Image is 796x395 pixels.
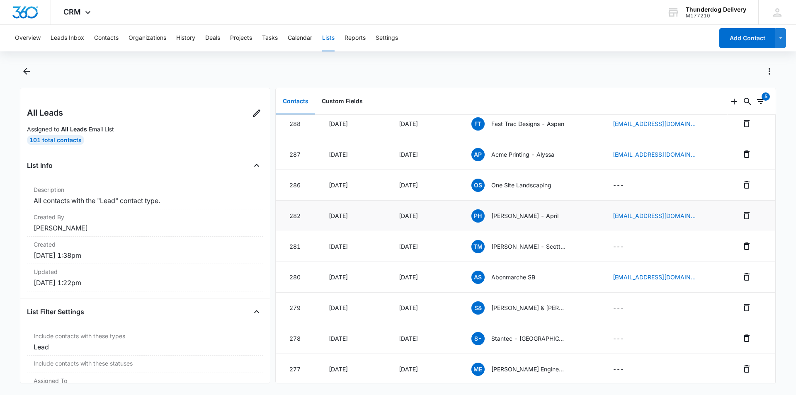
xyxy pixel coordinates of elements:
div: Include contacts with these statuses [27,356,263,373]
button: Remove [740,301,753,314]
div: [DATE] [329,181,379,189]
span: CRM [63,7,81,16]
button: Contacts [276,89,315,114]
button: Actions [763,65,776,78]
button: Projects [230,25,252,51]
button: Close [250,159,263,172]
button: Organizations [129,25,166,51]
span: S- [471,332,485,345]
button: Overview [15,25,41,51]
button: Remove [740,209,753,222]
dd: [PERSON_NAME] [34,223,257,233]
span: S& [471,301,485,315]
dd: All contacts with the "Lead" contact type. [34,196,257,206]
div: 101 Total Contacts [27,135,84,145]
button: Remove [740,178,753,191]
span: OS [471,179,485,192]
div: [DATE] [399,273,451,281]
div: DescriptionAll contacts with the "Lead" contact type. [27,182,263,209]
div: account name [686,6,746,13]
div: 288 [289,119,309,128]
div: [DATE] [399,365,451,373]
dd: [DATE] 1:22pm [34,278,257,288]
a: [EMAIL_ADDRESS][DOMAIN_NAME] [613,150,696,159]
p: Assigned to Email List [27,125,263,133]
div: 287 [289,150,309,159]
dt: Description [34,185,257,194]
div: 281 [289,242,309,251]
div: 277 [289,365,309,373]
h4: List Filter Settings [27,307,84,317]
td: --- [603,323,730,354]
td: --- [603,354,730,385]
div: Updated[DATE] 1:22pm [27,264,263,291]
button: Lists [322,25,335,51]
button: Contacts [94,25,119,51]
button: Tasks [262,25,278,51]
div: 278 [289,334,309,343]
td: --- [603,170,730,201]
h4: List Info [27,160,53,170]
a: [EMAIL_ADDRESS][DOMAIN_NAME] [613,273,696,281]
p: Acme Printing - Alyssa [491,150,554,159]
a: [EMAIL_ADDRESS][DOMAIN_NAME] [613,119,696,128]
button: Settings [376,25,398,51]
button: Remove [740,117,753,130]
div: [DATE] [399,150,451,159]
div: [DATE] [329,273,379,281]
div: 282 [289,211,309,220]
div: [DATE] [399,119,451,128]
div: [DATE] [399,211,451,220]
td: --- [603,293,730,323]
span: ME [471,363,485,376]
span: AP [471,148,485,161]
button: Remove [740,332,753,345]
div: 5 items [762,92,770,101]
dt: Include contacts with these types [34,332,257,340]
div: 279 [289,303,309,312]
dt: Assigned To [34,376,257,385]
div: [DATE] [329,150,379,159]
button: Remove [740,240,753,253]
p: [PERSON_NAME] - Scottsdale [491,242,566,251]
p: Stantec - [GEOGRAPHIC_DATA] [491,334,566,343]
span: AS [471,271,485,284]
button: Remove [740,270,753,284]
p: [PERSON_NAME] - April [491,211,558,220]
dd: [DATE] 1:38pm [34,250,257,260]
p: [PERSON_NAME] Engineering SB [491,365,566,373]
div: [DATE] [329,303,379,312]
div: [DATE] [399,242,451,251]
button: Add [728,95,741,108]
div: [DATE] [399,334,451,343]
dt: Created [34,240,257,249]
td: --- [603,231,730,262]
button: Calendar [288,25,312,51]
p: [PERSON_NAME] & [PERSON_NAME] Architects SB [491,303,566,312]
div: 286 [289,181,309,189]
button: Back [20,65,33,78]
p: Fast Trac Designs - Aspen [491,119,564,128]
span: FT [471,117,485,131]
dt: Include contacts with these statuses [34,359,257,368]
button: Reports [345,25,366,51]
div: [DATE] [399,181,451,189]
button: Close [250,305,263,318]
button: Search... [741,95,754,108]
a: [EMAIL_ADDRESS][DOMAIN_NAME] [613,211,696,220]
p: Abonmarche SB [491,273,535,281]
div: [DATE] [329,211,379,220]
div: Created[DATE] 1:38pm [27,237,263,264]
button: Custom Fields [315,89,369,114]
button: Filters [754,95,767,108]
div: account id [686,13,746,19]
button: Add Contact [719,28,775,48]
button: Leads Inbox [51,25,84,51]
button: Remove [740,362,753,376]
p: One Site Landscaping [491,181,551,189]
span: TM [471,240,485,253]
div: 280 [289,273,309,281]
strong: All Leads [61,126,87,133]
h2: All Leads [27,107,63,119]
div: [DATE] [329,334,379,343]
